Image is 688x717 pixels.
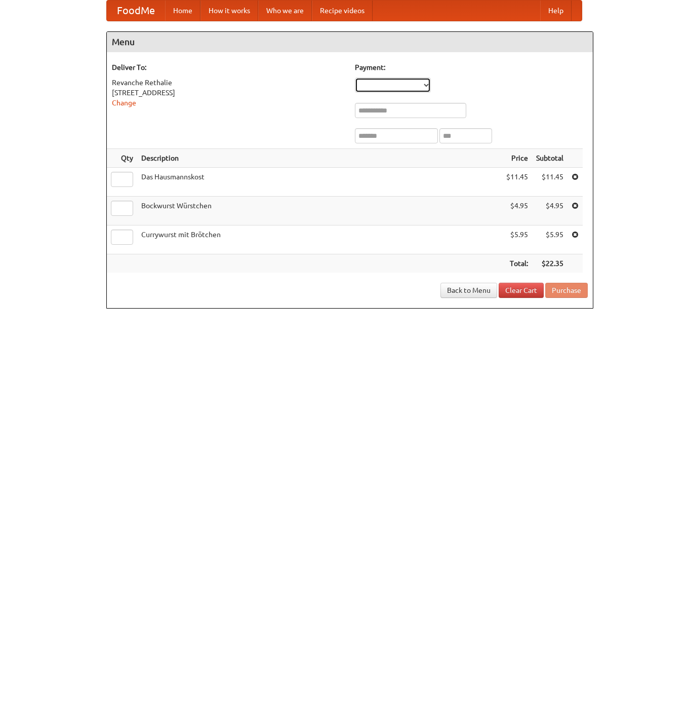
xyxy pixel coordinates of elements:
[137,168,502,197] td: Das Hausmannskost
[165,1,200,21] a: Home
[502,149,532,168] th: Price
[112,99,136,107] a: Change
[532,149,568,168] th: Subtotal
[502,225,532,254] td: $5.95
[107,1,165,21] a: FoodMe
[112,88,345,98] div: [STREET_ADDRESS]
[532,197,568,225] td: $4.95
[137,197,502,225] td: Bockwurst Würstchen
[440,283,497,298] a: Back to Menu
[545,283,588,298] button: Purchase
[112,78,345,88] div: Revanche Rethalie
[312,1,373,21] a: Recipe videos
[107,149,137,168] th: Qty
[200,1,258,21] a: How it works
[532,225,568,254] td: $5.95
[502,254,532,273] th: Total:
[532,168,568,197] td: $11.45
[137,149,502,168] th: Description
[540,1,572,21] a: Help
[355,62,588,72] h5: Payment:
[107,32,593,52] h4: Menu
[258,1,312,21] a: Who we are
[499,283,544,298] a: Clear Cart
[137,225,502,254] td: Currywurst mit Brötchen
[502,168,532,197] td: $11.45
[112,62,345,72] h5: Deliver To:
[532,254,568,273] th: $22.35
[502,197,532,225] td: $4.95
